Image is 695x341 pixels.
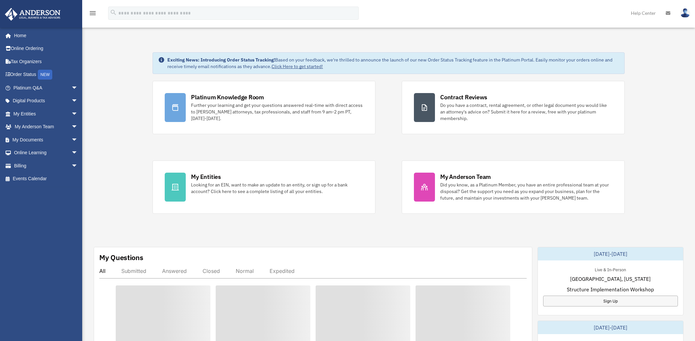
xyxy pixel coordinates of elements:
div: Closed [203,268,220,274]
span: arrow_drop_down [71,159,84,173]
a: Events Calendar [5,172,88,185]
div: Normal [236,268,254,274]
a: Sign Up [543,296,678,306]
img: Anderson Advisors Platinum Portal [3,8,62,21]
div: My Anderson Team [440,173,491,181]
div: Answered [162,268,187,274]
span: arrow_drop_down [71,81,84,95]
a: My Anderson Team Did you know, as a Platinum Member, you have an entire professional team at your... [402,160,625,214]
a: My Entitiesarrow_drop_down [5,107,88,120]
span: arrow_drop_down [71,133,84,147]
img: User Pic [680,8,690,18]
i: menu [89,9,97,17]
span: arrow_drop_down [71,107,84,121]
strong: Exciting News: Introducing Order Status Tracking! [167,57,275,63]
a: Billingarrow_drop_down [5,159,88,172]
a: Contract Reviews Do you have a contract, rental agreement, or other legal document you would like... [402,81,625,134]
a: Platinum Knowledge Room Further your learning and get your questions answered real-time with dire... [153,81,375,134]
div: My Questions [99,253,143,262]
div: Looking for an EIN, want to make an update to an entity, or sign up for a bank account? Click her... [191,182,363,195]
a: Tax Organizers [5,55,88,68]
div: Based on your feedback, we're thrilled to announce the launch of our new Order Status Tracking fe... [167,57,619,70]
span: [GEOGRAPHIC_DATA], [US_STATE] [570,275,651,283]
div: [DATE]-[DATE] [538,247,683,260]
div: Submitted [121,268,146,274]
a: Platinum Q&Aarrow_drop_down [5,81,88,94]
span: arrow_drop_down [71,120,84,134]
a: Digital Productsarrow_drop_down [5,94,88,108]
a: Home [5,29,84,42]
div: NEW [38,70,52,80]
div: Live & In-Person [589,266,631,273]
div: Did you know, as a Platinum Member, you have an entire professional team at your disposal? Get th... [440,182,612,201]
div: Further your learning and get your questions answered real-time with direct access to [PERSON_NAM... [191,102,363,122]
div: [DATE]-[DATE] [538,321,683,334]
a: Order StatusNEW [5,68,88,82]
a: My Entities Looking for an EIN, want to make an update to an entity, or sign up for a bank accoun... [153,160,375,214]
span: arrow_drop_down [71,94,84,108]
a: Online Ordering [5,42,88,55]
div: Expedited [270,268,295,274]
a: menu [89,12,97,17]
div: My Entities [191,173,221,181]
span: arrow_drop_down [71,146,84,160]
a: Click Here to get started! [272,63,323,69]
div: Do you have a contract, rental agreement, or other legal document you would like an attorney's ad... [440,102,612,122]
a: My Anderson Teamarrow_drop_down [5,120,88,134]
a: Online Learningarrow_drop_down [5,146,88,159]
a: My Documentsarrow_drop_down [5,133,88,146]
i: search [110,9,117,16]
div: Contract Reviews [440,93,487,101]
div: Platinum Knowledge Room [191,93,264,101]
div: All [99,268,106,274]
span: Structure Implementation Workshop [567,285,654,293]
